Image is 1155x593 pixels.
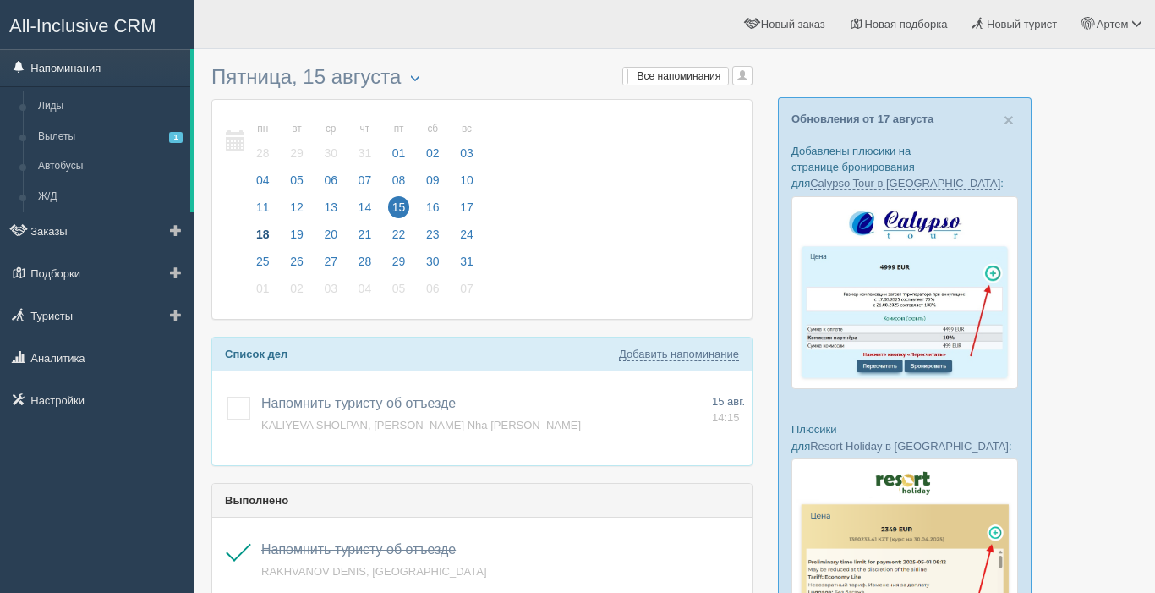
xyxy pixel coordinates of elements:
[987,18,1057,30] span: Новый турист
[247,113,279,171] a: пн 28
[417,198,449,225] a: 16
[638,70,721,82] span: Все напоминания
[417,252,449,279] a: 30
[225,494,288,507] b: Выполнено
[712,395,745,408] span: 15 авг.
[451,171,479,198] a: 10
[422,122,444,136] small: сб
[281,113,313,171] a: вт 29
[354,122,376,136] small: чт
[281,225,313,252] a: 19
[810,440,1009,453] a: Resort Holiday в [GEOGRAPHIC_DATA]
[281,171,313,198] a: 05
[261,565,487,578] span: RAKHVANOV DENIS, [GEOGRAPHIC_DATA]
[456,277,478,299] span: 07
[422,250,444,272] span: 30
[320,122,342,136] small: ср
[451,225,479,252] a: 24
[1,1,194,47] a: All-Inclusive CRM
[320,169,342,191] span: 06
[791,421,1018,453] p: Плюсики для :
[211,66,753,91] h3: Пятница, 15 августа
[286,223,308,245] span: 19
[383,252,415,279] a: 29
[388,196,410,218] span: 15
[456,169,478,191] span: 10
[791,196,1018,390] img: calypso-tour-proposal-crm-for-travel-agency.jpg
[286,122,308,136] small: вт
[320,196,342,218] span: 13
[315,113,347,171] a: ср 30
[261,396,456,410] a: Напомнить туристу об отъезде
[1097,18,1129,30] span: Артем
[383,171,415,198] a: 08
[349,225,381,252] a: 21
[320,277,342,299] span: 03
[315,198,347,225] a: 13
[286,250,308,272] span: 26
[9,15,156,36] span: All-Inclusive CRM
[30,91,190,122] a: Лиды
[422,169,444,191] span: 09
[354,142,376,164] span: 31
[281,279,313,306] a: 02
[169,132,183,143] span: 1
[383,279,415,306] a: 05
[1004,111,1014,129] button: Close
[281,252,313,279] a: 26
[252,196,274,218] span: 11
[791,113,933,125] a: Обновления от 17 августа
[456,223,478,245] span: 24
[383,225,415,252] a: 22
[422,277,444,299] span: 06
[349,198,381,225] a: 14
[252,250,274,272] span: 25
[252,223,274,245] span: 18
[261,419,581,431] a: KALIYEVA SHOLPAN, [PERSON_NAME] Nha [PERSON_NAME]
[388,250,410,272] span: 29
[619,348,739,361] a: Добавить напоминание
[388,122,410,136] small: пт
[315,225,347,252] a: 20
[383,113,415,171] a: пт 01
[286,277,308,299] span: 02
[354,277,376,299] span: 04
[456,122,478,136] small: вс
[354,223,376,245] span: 21
[286,142,308,164] span: 29
[349,279,381,306] a: 04
[712,411,740,424] span: 14:15
[388,169,410,191] span: 08
[30,151,190,182] a: Автобусы
[315,171,347,198] a: 06
[286,169,308,191] span: 05
[30,122,190,152] a: Вылеты1
[247,225,279,252] a: 18
[247,252,279,279] a: 25
[388,223,410,245] span: 22
[422,142,444,164] span: 02
[456,142,478,164] span: 03
[761,18,825,30] span: Новый заказ
[252,122,274,136] small: пн
[354,169,376,191] span: 07
[320,223,342,245] span: 20
[712,394,745,426] a: 15 авг. 14:15
[252,169,274,191] span: 04
[349,252,381,279] a: 28
[451,198,479,225] a: 17
[354,196,376,218] span: 14
[388,142,410,164] span: 01
[320,142,342,164] span: 30
[417,171,449,198] a: 09
[315,279,347,306] a: 03
[286,196,308,218] span: 12
[281,198,313,225] a: 12
[349,113,381,171] a: чт 31
[315,252,347,279] a: 27
[247,279,279,306] a: 01
[451,113,479,171] a: вс 03
[422,196,444,218] span: 16
[417,279,449,306] a: 06
[388,277,410,299] span: 05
